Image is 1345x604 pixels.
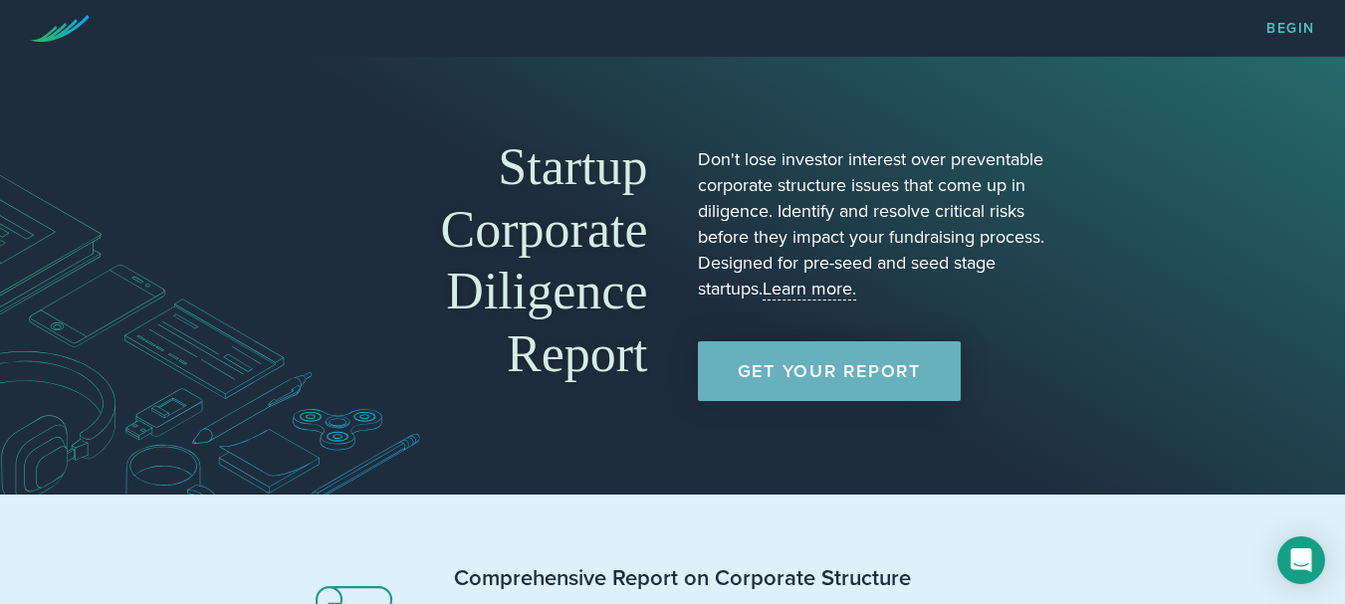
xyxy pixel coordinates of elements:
h1: Startup Corporate Diligence Report [295,136,648,385]
a: Get Your Report [698,341,961,401]
h2: Comprehensive Report on Corporate Structure [454,564,1011,593]
a: Learn more. [763,278,856,301]
p: Don't lose investor interest over preventable corporate structure issues that come up in diligenc... [698,146,1051,302]
div: Open Intercom Messenger [1277,536,1325,584]
a: Begin [1266,22,1315,36]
